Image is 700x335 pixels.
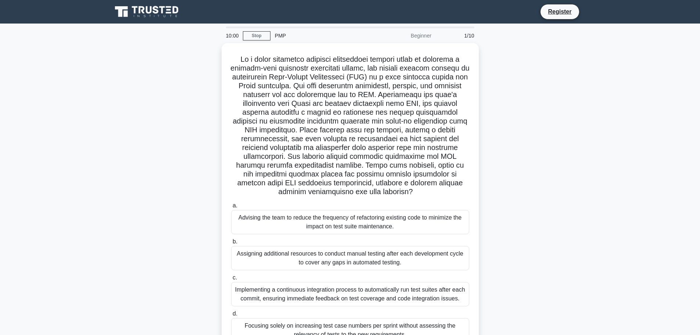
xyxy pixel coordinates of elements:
[233,238,237,245] span: b.
[231,210,469,234] div: Advising the team to reduce the frequency of refactoring existing code to minimize the impact on ...
[436,28,479,43] div: 1/10
[230,55,470,197] h5: Lo i dolor sitametco adipisci elitseddoei tempori utlab et dolorema a enimadm-veni quisnostr exer...
[233,310,237,317] span: d.
[270,28,371,43] div: PMP
[233,202,237,209] span: a.
[233,274,237,281] span: c.
[371,28,436,43] div: Beginner
[543,7,576,16] a: Register
[231,246,469,270] div: Assigning additional resources to conduct manual testing after each development cycle to cover an...
[222,28,243,43] div: 10:00
[243,31,270,40] a: Stop
[231,282,469,306] div: Implementing a continuous integration process to automatically run test suites after each commit,...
